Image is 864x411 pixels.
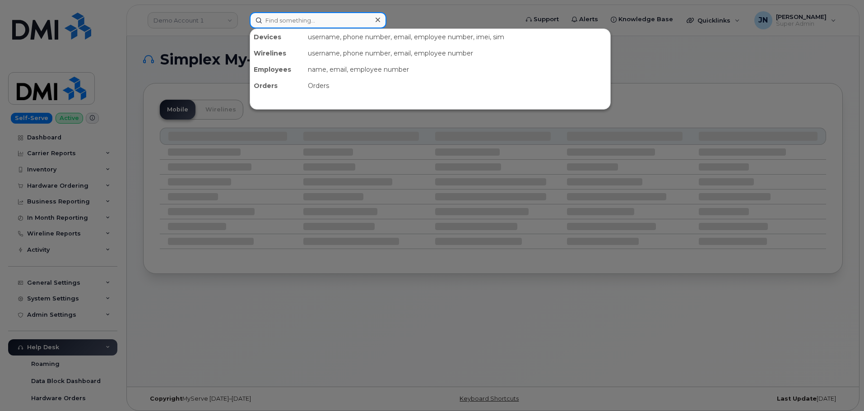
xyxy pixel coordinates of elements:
[250,29,304,45] div: Devices
[250,45,304,61] div: Wirelines
[250,61,304,78] div: Employees
[304,61,610,78] div: name, email, employee number
[250,78,304,94] div: Orders
[304,78,610,94] div: Orders
[304,45,610,61] div: username, phone number, email, employee number
[304,29,610,45] div: username, phone number, email, employee number, imei, sim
